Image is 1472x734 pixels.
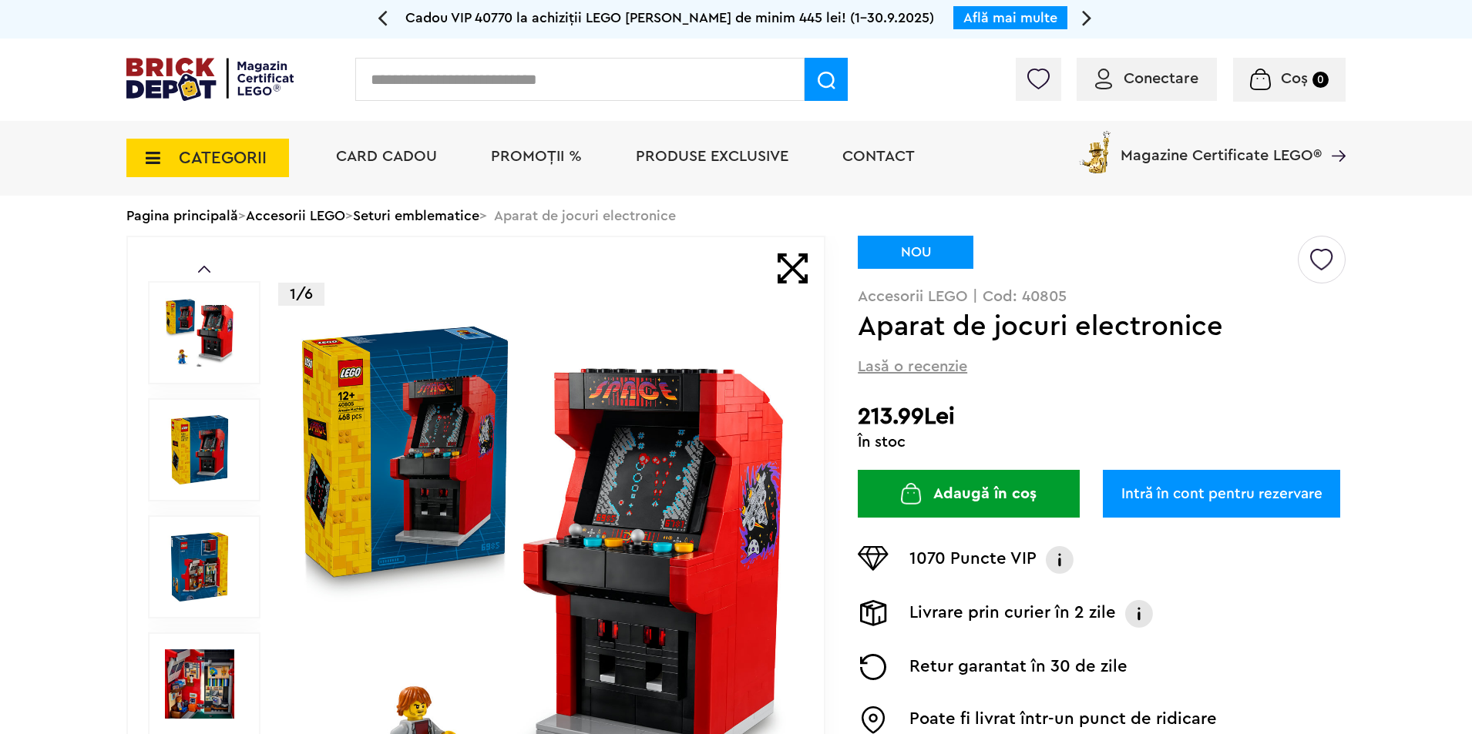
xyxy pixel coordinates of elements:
[165,532,234,602] img: Aparat de jocuri electronice LEGO 40805
[179,149,267,166] span: CATEGORII
[246,209,345,223] a: Accesorii LEGO
[858,706,889,734] img: Easybox
[165,415,234,484] img: Aparat de jocuri electronice
[405,11,934,25] span: Cadou VIP 40770 la achiziții LEGO [PERSON_NAME] de minim 445 lei! (1-30.9.2025)
[353,209,479,223] a: Seturi emblematice
[126,209,238,223] a: Pagina principală
[858,289,1346,304] p: Accesorii LEGO | Cod: 40805
[909,546,1037,574] p: 1070 Puncte VIP
[909,706,1217,734] p: Poate fi livrat într-un punct de ridicare
[1103,470,1340,518] a: Intră în cont pentru rezervare
[1044,546,1075,574] img: Info VIP
[491,149,582,164] a: PROMOȚII %
[909,654,1128,680] p: Retur garantat în 30 de zile
[1322,128,1346,143] a: Magazine Certificate LEGO®
[858,403,1346,431] h2: 213.99Lei
[858,313,1296,340] h1: Aparat de jocuri electronice
[858,434,1346,450] div: În stoc
[858,236,973,269] div: NOU
[1095,71,1198,86] a: Conectare
[858,546,889,571] img: Puncte VIP
[165,649,234,719] img: Seturi Lego Aparat de jocuri electronice
[1121,128,1322,163] span: Magazine Certificate LEGO®
[1312,72,1329,88] small: 0
[336,149,437,164] a: Card Cadou
[858,600,889,626] img: Livrare
[198,266,210,273] a: Prev
[1281,71,1308,86] span: Coș
[858,654,889,680] img: Returnare
[858,470,1080,518] button: Adaugă în coș
[842,149,915,164] a: Contact
[909,600,1116,628] p: Livrare prin curier în 2 zile
[165,298,234,367] img: Aparat de jocuri electronice
[858,356,967,377] span: Lasă o recenzie
[1124,600,1154,628] img: Info livrare prin curier
[636,149,788,164] a: Produse exclusive
[963,11,1057,25] a: Află mai multe
[1124,71,1198,86] span: Conectare
[278,283,324,306] p: 1/6
[126,196,1346,236] div: > > > Aparat de jocuri electronice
